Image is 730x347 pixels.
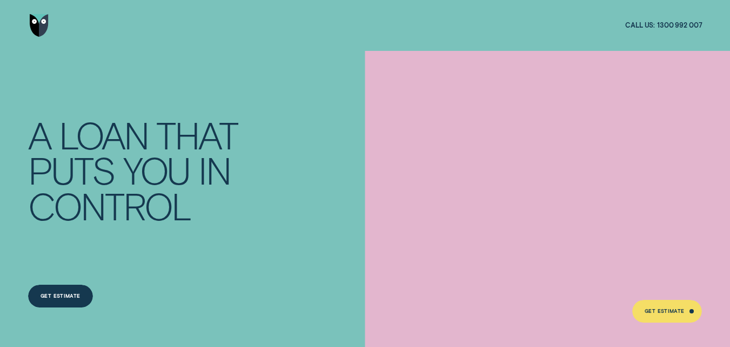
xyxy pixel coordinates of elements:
a: Get Estimate [632,300,702,323]
img: Wisr [30,14,49,37]
a: Call us:1300 992 007 [625,21,702,30]
span: Call us: [625,21,655,30]
a: Get Estimate [28,285,93,307]
h4: A LOAN THAT PUTS YOU IN CONTROL [28,117,248,223]
span: 1300 992 007 [657,21,702,30]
